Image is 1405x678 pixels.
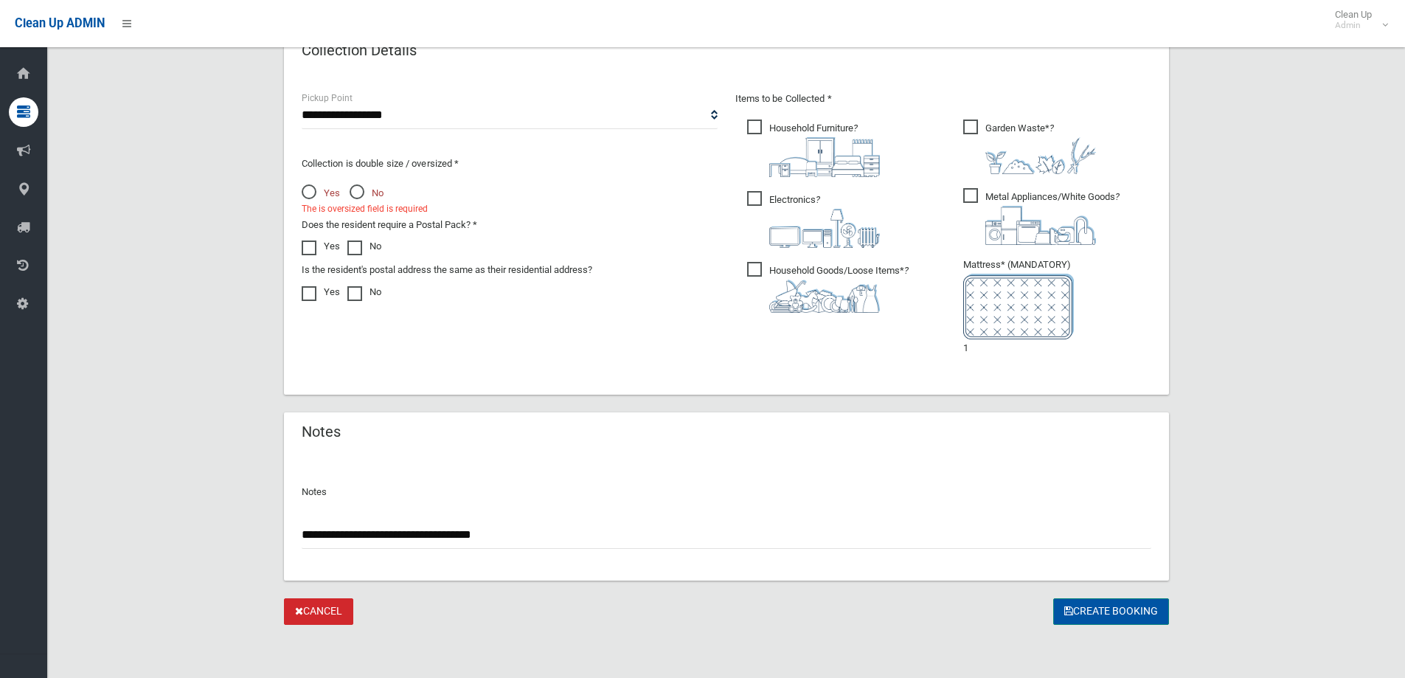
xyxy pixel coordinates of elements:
[963,120,1096,174] span: Garden Waste*
[769,265,909,313] i: ?
[769,137,880,177] img: aa9efdbe659d29b613fca23ba79d85cb.png
[747,120,880,177] span: Household Furniture
[350,184,384,202] span: No
[302,238,340,255] label: Yes
[302,201,428,217] span: The is oversized field is required
[1335,20,1372,31] small: Admin
[302,261,592,279] label: Is the resident's postal address the same as their residential address?
[985,122,1096,174] i: ?
[769,194,880,248] i: ?
[302,483,1151,501] p: Notes
[347,238,381,255] label: No
[769,122,880,177] i: ?
[1053,598,1169,626] button: Create Booking
[963,188,1120,245] span: Metal Appliances/White Goods
[769,209,880,248] img: 394712a680b73dbc3d2a6a3a7ffe5a07.png
[284,36,434,65] header: Collection Details
[985,206,1096,245] img: 36c1b0289cb1767239cdd3de9e694f19.png
[15,16,105,30] span: Clean Up ADMIN
[963,256,1151,357] li: 1
[302,184,340,202] span: Yes
[302,216,477,234] label: Does the resident require a Postal Pack? *
[284,598,353,626] a: Cancel
[963,259,1151,339] span: Mattress* (MANDATORY)
[284,418,358,446] header: Notes
[347,283,381,301] label: No
[747,262,909,313] span: Household Goods/Loose Items*
[985,137,1096,174] img: 4fd8a5c772b2c999c83690221e5242e0.png
[302,283,340,301] label: Yes
[769,280,880,313] img: b13cc3517677393f34c0a387616ef184.png
[747,191,880,248] span: Electronics
[302,155,718,173] p: Collection is double size / oversized *
[735,90,1151,108] p: Items to be Collected *
[963,274,1074,339] img: e7408bece873d2c1783593a074e5cb2f.png
[985,191,1120,245] i: ?
[1328,9,1387,31] span: Clean Up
